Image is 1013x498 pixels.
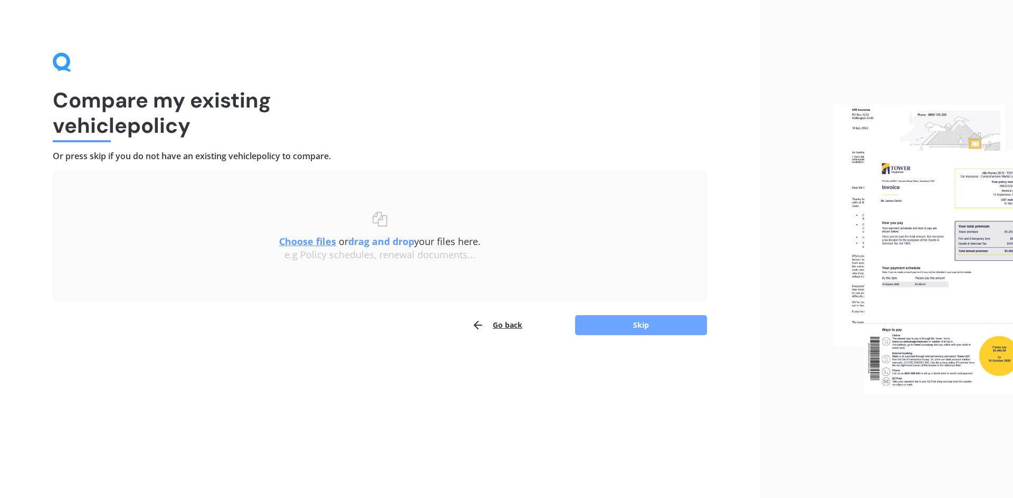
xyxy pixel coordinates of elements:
img: files.webp [833,104,1013,394]
div: e.g Policy schedules, renewal documents... [74,249,686,261]
u: Choose files [279,235,336,248]
button: Go back [472,315,522,336]
h4: Or press skip if you do not have an existing vehicle policy to compare. [53,151,707,162]
button: Skip [575,315,707,335]
b: drag and drop [348,235,414,248]
h1: Compare my existing vehicle policy [53,87,707,138]
span: or your files here. [279,235,481,248]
